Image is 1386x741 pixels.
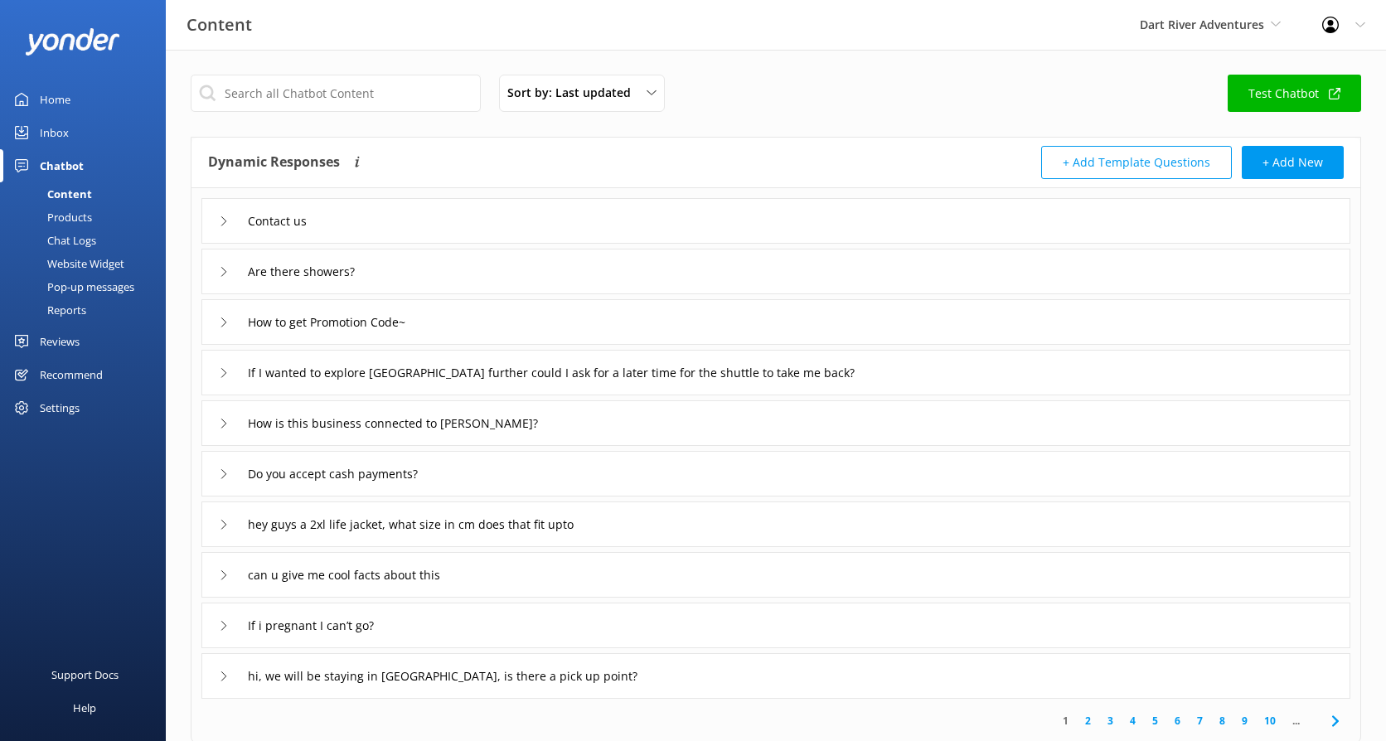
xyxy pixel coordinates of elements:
div: Content [10,182,92,206]
a: 1 [1054,713,1077,729]
a: 9 [1233,713,1256,729]
div: Help [73,691,96,724]
a: Products [10,206,166,229]
a: Reports [10,298,166,322]
a: 5 [1144,713,1166,729]
a: 8 [1211,713,1233,729]
div: Settings [40,391,80,424]
span: ... [1284,713,1308,729]
div: Website Widget [10,252,124,275]
a: 6 [1166,713,1189,729]
div: Home [40,83,70,116]
input: Search all Chatbot Content [191,75,481,112]
div: Support Docs [51,658,119,691]
a: Chat Logs [10,229,166,252]
a: 7 [1189,713,1211,729]
img: yonder-white-logo.png [25,28,120,56]
a: 10 [1256,713,1284,729]
span: Dart River Adventures [1140,17,1264,32]
a: 3 [1099,713,1122,729]
div: Recommend [40,358,103,391]
div: Products [10,206,92,229]
div: Chatbot [40,149,84,182]
span: Sort by: Last updated [507,84,641,102]
div: Reviews [40,325,80,358]
a: Content [10,182,166,206]
div: Pop-up messages [10,275,134,298]
a: 2 [1077,713,1099,729]
button: + Add Template Questions [1041,146,1232,179]
div: Reports [10,298,86,322]
div: Chat Logs [10,229,96,252]
h4: Dynamic Responses [208,146,340,179]
div: Inbox [40,116,69,149]
a: Website Widget [10,252,166,275]
a: Pop-up messages [10,275,166,298]
a: 4 [1122,713,1144,729]
h3: Content [187,12,252,38]
button: + Add New [1242,146,1344,179]
a: Test Chatbot [1228,75,1361,112]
